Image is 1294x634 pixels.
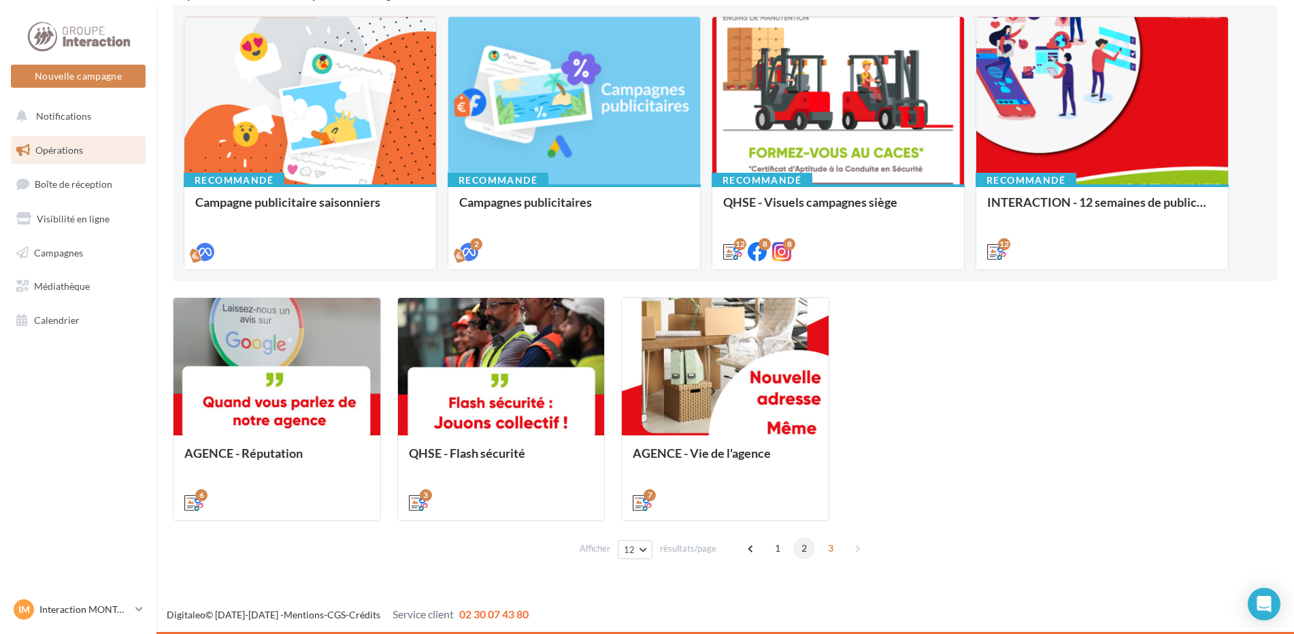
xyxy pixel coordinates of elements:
a: Digitaleo [167,609,205,620]
div: 12 [998,238,1010,250]
span: Visibilité en ligne [37,213,110,224]
span: Notifications [36,110,91,122]
span: Afficher [580,542,610,555]
span: IM [18,603,30,616]
a: Médiathèque [8,272,148,301]
div: 8 [783,238,795,250]
div: 12 [734,238,746,250]
span: 12 [624,544,635,555]
span: 2 [793,537,815,559]
span: Opérations [35,144,83,156]
a: Campagnes [8,239,148,267]
a: Boîte de réception [8,169,148,199]
a: CGS [327,609,346,620]
button: Nouvelle campagne [11,65,146,88]
span: Calendrier [34,314,80,326]
p: Interaction MONTAIGU [39,603,130,616]
div: Recommandé [448,173,548,188]
div: Recommandé [712,173,812,188]
div: Campagnes publicitaires [459,195,689,222]
div: 2 [470,238,482,250]
div: QHSE - Flash sécurité [409,446,594,473]
div: QHSE - Visuels campagnes siège [723,195,953,222]
div: AGENCE - Réputation [184,446,369,473]
span: 3 [820,537,842,559]
a: Visibilité en ligne [8,205,148,233]
a: Opérations [8,136,148,165]
div: INTERACTION - 12 semaines de publication [987,195,1217,222]
span: Boîte de réception [35,178,112,190]
div: 3 [420,489,432,501]
a: IM Interaction MONTAIGU [11,597,146,622]
button: 12 [618,540,652,559]
div: 8 [759,238,771,250]
div: 6 [195,489,208,501]
div: Recommandé [184,173,284,188]
span: Service client [393,607,454,620]
div: AGENCE - Vie de l'agence [633,446,818,473]
span: 1 [767,537,789,559]
span: Campagnes [34,246,83,258]
a: Calendrier [8,306,148,335]
span: 02 30 07 43 80 [459,607,529,620]
button: Notifications [8,102,143,131]
div: Campagne publicitaire saisonniers [195,195,425,222]
div: 7 [644,489,656,501]
span: Médiathèque [34,280,90,292]
a: Crédits [349,609,380,620]
div: Recommandé [976,173,1076,188]
a: Mentions [284,609,324,620]
span: © [DATE]-[DATE] - - - [167,609,529,620]
div: Open Intercom Messenger [1248,588,1280,620]
span: résultats/page [660,542,716,555]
